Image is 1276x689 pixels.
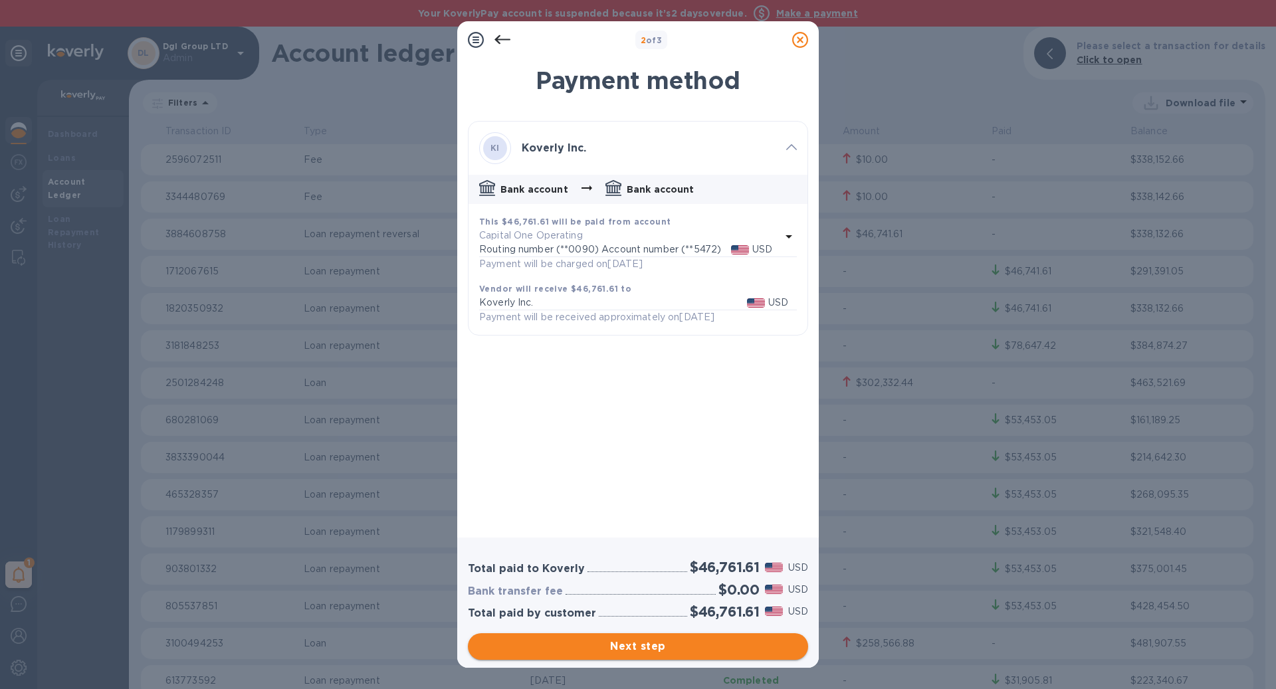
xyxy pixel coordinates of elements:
[468,633,808,660] button: Next step
[768,296,788,310] p: USD
[690,559,760,575] h2: $46,761.61
[468,563,585,575] h3: Total paid to Koverly
[731,245,749,254] img: USD
[718,581,760,598] h2: $0.00
[490,143,500,153] b: KI
[690,603,760,620] h2: $46,761.61
[788,583,808,597] p: USD
[641,35,663,45] b: of 3
[747,298,765,308] img: USD
[479,243,731,256] p: Routing number (**0090) Account number (**5472)
[765,607,783,616] img: USD
[478,639,797,654] span: Next step
[765,585,783,594] img: USD
[479,284,631,294] b: Vendor will receive $46,761.61 to
[479,296,747,310] p: Koverly Inc.
[479,229,781,243] p: Capital One Operating
[641,35,646,45] span: 2
[522,142,586,154] b: Koverly Inc.
[765,563,783,572] img: USD
[468,585,563,598] h3: Bank transfer fee
[752,243,772,256] p: USD
[479,310,714,324] p: Payment will be received approximately on [DATE]
[468,607,596,620] h3: Total paid by customer
[627,183,694,196] p: Bank account
[479,257,643,271] p: Payment will be charged on [DATE]
[788,561,808,575] p: USD
[468,66,808,94] h1: Payment method
[500,183,568,196] p: Bank account
[479,217,671,227] b: This $46,761.61 will be paid from account
[788,605,808,619] p: USD
[469,122,807,175] div: KIKoverly Inc.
